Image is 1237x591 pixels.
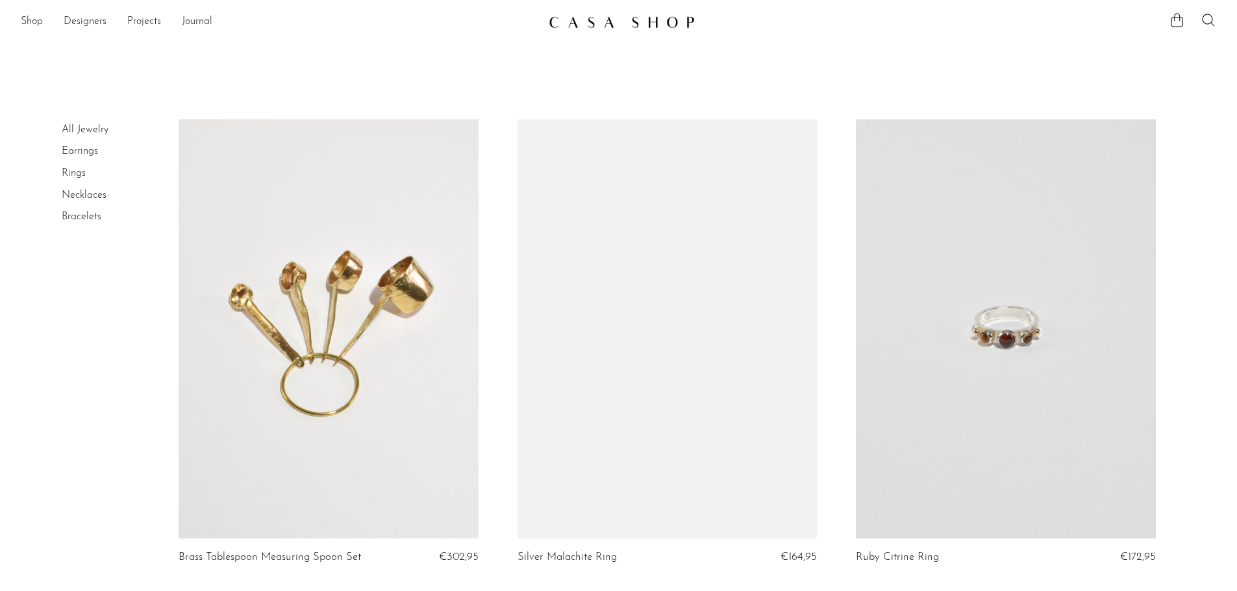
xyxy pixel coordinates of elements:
span: €164,95 [781,551,817,562]
ul: NEW HEADER MENU [21,11,538,33]
span: €302,95 [439,551,479,562]
nav: Desktop navigation [21,11,538,33]
a: Shop [21,14,43,30]
a: Journal [182,14,212,30]
a: All Jewelry [62,125,108,135]
a: Brass Tablespoon Measuring Spoon Set [179,551,361,563]
a: Projects [127,14,161,30]
a: Silver Malachite Ring [518,551,617,563]
a: Necklaces [62,190,106,200]
a: Ruby Citrine Ring [856,551,939,563]
a: Designers [64,14,106,30]
span: €172,95 [1120,551,1156,562]
a: Earrings [62,146,98,156]
a: Bracelets [62,211,101,222]
a: Rings [62,168,86,178]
